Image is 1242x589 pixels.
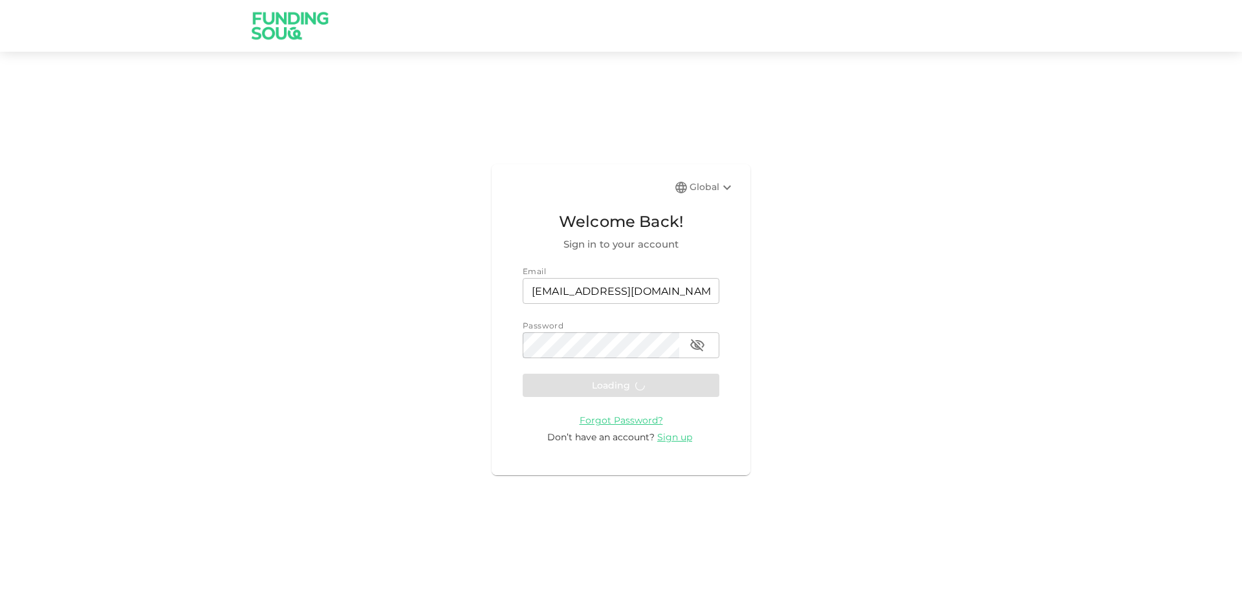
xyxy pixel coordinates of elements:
[523,332,679,358] input: password
[523,321,563,330] span: Password
[657,431,692,443] span: Sign up
[690,180,735,195] div: Global
[523,278,719,304] input: email
[523,266,546,276] span: Email
[580,414,663,426] a: Forgot Password?
[523,209,719,234] span: Welcome Back!
[547,431,655,443] span: Don’t have an account?
[523,237,719,252] span: Sign in to your account
[580,414,663,426] span: Forgot Password?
